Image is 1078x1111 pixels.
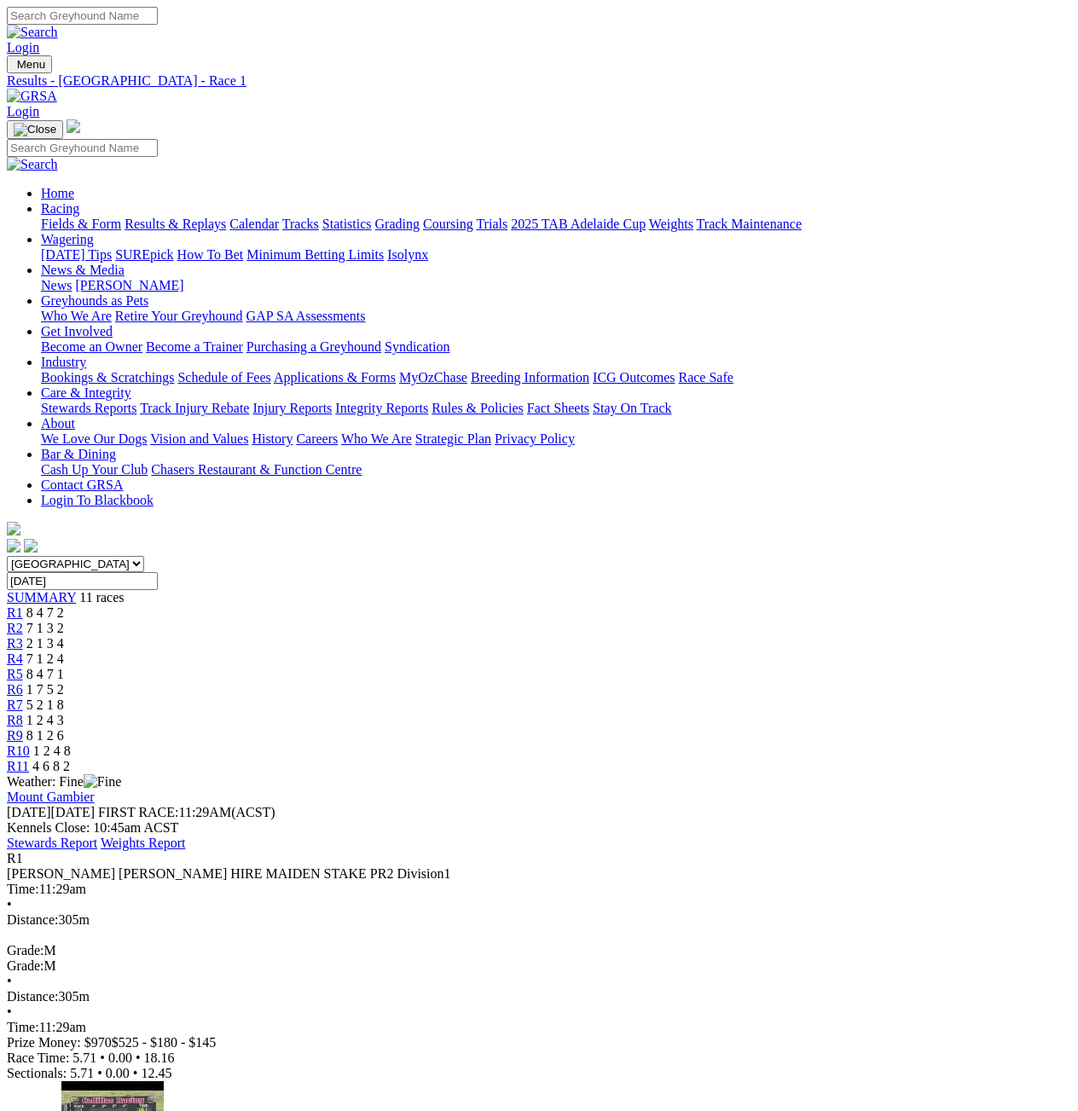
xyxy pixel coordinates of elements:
a: Mount Gambier [7,790,95,804]
a: R10 [7,744,30,758]
a: Purchasing a Greyhound [246,339,381,354]
button: Toggle navigation [7,120,63,139]
a: R8 [7,713,23,727]
span: • [7,897,12,911]
img: Fine [84,774,121,790]
a: Trials [476,217,507,231]
span: 5 2 1 8 [26,697,64,712]
a: News [41,278,72,292]
a: Chasers Restaurant & Function Centre [151,462,362,477]
span: Weather: Fine [7,774,121,789]
a: Become a Trainer [146,339,243,354]
span: [DATE] [7,805,51,819]
a: Tracks [282,217,319,231]
span: R7 [7,697,23,712]
span: [DATE] [7,805,95,819]
span: 7 1 2 4 [26,651,64,666]
a: Vision and Values [150,431,248,446]
span: 12.45 [141,1066,171,1080]
span: 1 2 4 3 [26,713,64,727]
span: 1 2 4 8 [33,744,71,758]
a: 2025 TAB Adelaide Cup [511,217,646,231]
a: Coursing [423,217,473,231]
a: Weights [649,217,693,231]
img: logo-grsa-white.png [67,119,80,133]
a: Greyhounds as Pets [41,293,148,308]
span: Race Time: [7,1050,69,1065]
a: Care & Integrity [41,385,131,400]
div: News & Media [41,278,1071,293]
span: R5 [7,667,23,681]
span: 0.00 [106,1066,130,1080]
a: Who We Are [341,431,412,446]
span: Sectionals: [7,1066,67,1080]
a: Fields & Form [41,217,121,231]
span: $525 - $180 - $145 [112,1035,217,1050]
a: Bookings & Scratchings [41,370,174,385]
a: Isolynx [387,247,428,262]
span: 1 7 5 2 [26,682,64,697]
a: Careers [296,431,338,446]
a: R1 [7,605,23,620]
a: Track Injury Rebate [140,401,249,415]
span: FIRST RACE: [98,805,178,819]
div: Industry [41,370,1071,385]
a: History [252,431,293,446]
span: Grade: [7,958,44,973]
a: ICG Outcomes [593,370,675,385]
span: Grade: [7,943,44,958]
img: Search [7,157,58,172]
div: 11:29am [7,882,1071,897]
a: Retire Your Greyhound [115,309,243,323]
img: logo-grsa-white.png [7,522,20,535]
a: Fact Sheets [527,401,589,415]
a: Integrity Reports [335,401,428,415]
input: Select date [7,572,158,590]
span: 4 6 8 2 [32,759,70,773]
img: twitter.svg [24,539,38,553]
a: R2 [7,621,23,635]
a: Bar & Dining [41,447,116,461]
span: • [97,1066,102,1080]
span: 11:29AM(ACST) [98,805,275,819]
a: SUREpick [115,247,173,262]
span: 11 races [79,590,124,605]
a: Calendar [229,217,279,231]
span: 5.71 [70,1066,94,1080]
a: Racing [41,201,79,216]
span: Distance: [7,912,58,927]
a: Login [7,104,39,119]
a: Contact GRSA [41,477,123,492]
img: Search [7,25,58,40]
a: Become an Owner [41,339,142,354]
a: R3 [7,636,23,651]
div: 305m [7,912,1071,928]
a: Rules & Policies [432,401,524,415]
span: • [133,1066,138,1080]
a: Schedule of Fees [177,370,270,385]
div: 11:29am [7,1020,1071,1035]
a: News & Media [41,263,125,277]
span: Time: [7,882,39,896]
span: • [7,1004,12,1019]
div: Kennels Close: 10:45am ACST [7,820,1071,836]
span: Distance: [7,989,58,1004]
div: Greyhounds as Pets [41,309,1071,324]
div: M [7,958,1071,974]
input: Search [7,7,158,25]
a: Get Involved [41,324,113,339]
span: 8 1 2 6 [26,728,64,743]
a: Race Safe [678,370,733,385]
span: SUMMARY [7,590,76,605]
div: Get Involved [41,339,1071,355]
span: 0.00 [108,1050,132,1065]
input: Search [7,139,158,157]
a: R4 [7,651,23,666]
a: Login [7,40,39,55]
span: 5.71 [72,1050,96,1065]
